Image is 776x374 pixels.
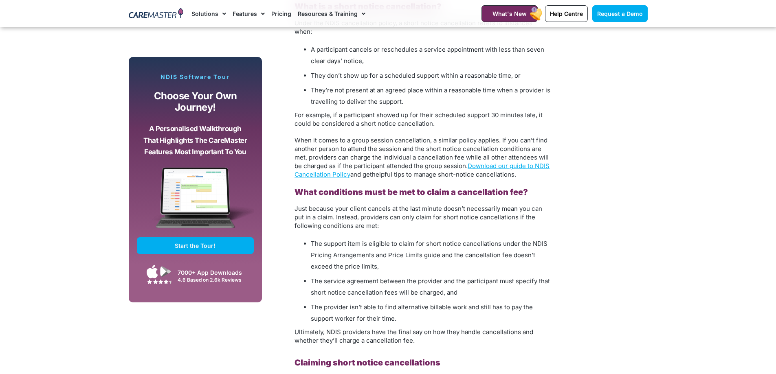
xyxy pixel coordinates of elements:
img: CareMaster Logo [129,8,184,20]
b: Claiming short notice cancellations [295,358,440,367]
img: Apple App Store Icon [147,265,158,278]
span: They don’t show up for a scheduled support within a reasonable time, or [311,72,521,79]
span: A participant cancels or reschedules a service appointment with less than seven clear days’ notice, [311,46,544,65]
a: What's New [481,5,538,22]
p: Choose your own journey! [143,90,248,114]
span: Ultimately, NDIS providers have the final say on how they handle cancellations and whether they’l... [295,328,533,344]
span: Request a Demo [597,10,643,17]
img: Google Play App Icon [160,265,171,278]
div: 4.6 Based on 2.6k Reviews [178,277,250,283]
a: Download our guide to NDIS Cancellation Policy [295,162,550,178]
a: Help Centre [545,5,588,22]
span: Under the NDIS cancellation policy, a short notice cancellation refers to instances when: [295,19,532,35]
span: They’re not present at an agreed place within a reasonable time when a provider is travelling to ... [311,86,550,105]
a: Request a Demo [592,5,648,22]
img: Google Play Store App Review Stars [147,279,171,284]
span: Just because your client cancels at the last minute doesn’t necessarily mean you can put in a cla... [295,205,542,230]
a: Start the Tour! [137,237,254,254]
span: The support item is eligible to claim for short notice cancellations under the NDIS Pricing Arran... [311,240,547,270]
b: What conditions must be met to claim a cancellation fee? [295,187,528,197]
span: Help Centre [550,10,583,17]
span: Start the Tour! [175,242,215,249]
div: 7000+ App Downloads [178,268,250,277]
p: helpful tips to manage short-notice cancellations. [295,136,551,179]
span: For example, if a participant showed up for their scheduled support 30 minutes late, it could be ... [295,111,543,127]
p: NDIS Software Tour [137,73,254,81]
span: What's New [492,10,527,17]
span: The provider isn’t able to find alternative billable work and still has to pay the support worker... [311,303,533,322]
img: CareMaster Software Mockup on Screen [137,167,254,237]
span: When it comes to a group session cancellation, a similar policy applies. If you can’t find anothe... [295,136,550,178]
p: A personalised walkthrough that highlights the CareMaster features most important to you [143,123,248,158]
span: The service agreement between the provider and the participant must specify that short notice can... [311,277,550,296]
